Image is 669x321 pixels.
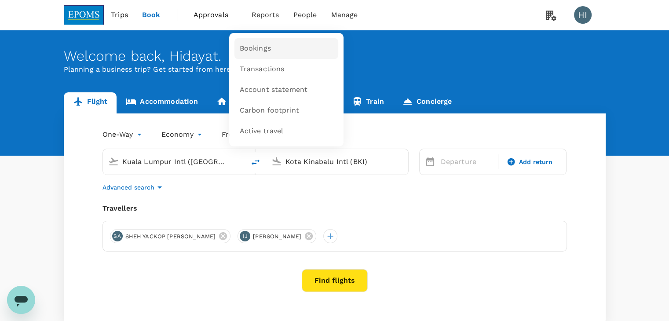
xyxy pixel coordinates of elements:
[112,231,123,241] div: SA
[207,92,274,113] a: Long stay
[245,152,266,173] button: delete
[302,269,368,292] button: Find flights
[519,157,553,167] span: Add return
[64,92,117,113] a: Flight
[393,92,461,113] a: Concierge
[252,10,279,20] span: Reports
[238,229,316,243] div: IJ[PERSON_NAME]
[122,155,227,168] input: Depart from
[117,92,207,113] a: Accommodation
[234,121,338,142] a: Active travel
[234,59,338,80] a: Transactions
[240,106,299,116] span: Carbon footprint
[234,38,338,59] a: Bookings
[240,85,308,95] span: Account statement
[222,129,313,140] p: Frequent flyer programme
[111,10,128,20] span: Trips
[239,160,241,162] button: Open
[240,231,250,241] div: IJ
[331,10,358,20] span: Manage
[102,182,165,193] button: Advanced search
[574,6,592,24] div: HI
[142,10,161,20] span: Book
[240,44,271,54] span: Bookings
[234,80,338,100] a: Account statement
[102,128,144,142] div: One-Way
[64,64,606,75] p: Planning a business trip? Get started from here.
[240,126,284,136] span: Active travel
[64,48,606,64] div: Welcome back , Hidayat .
[194,10,238,20] span: Approvals
[293,10,317,20] span: People
[234,100,338,121] a: Carbon footprint
[441,157,493,167] p: Departure
[402,160,404,162] button: Open
[222,129,323,140] button: Frequent flyer programme
[64,5,104,25] img: EPOMS SDN BHD
[102,183,154,192] p: Advanced search
[240,64,285,74] span: Transactions
[248,232,307,241] span: [PERSON_NAME]
[161,128,204,142] div: Economy
[7,286,35,314] iframe: Button to launch messaging window
[120,232,221,241] span: SHEH YACKOP [PERSON_NAME]
[102,203,567,214] div: Travellers
[110,229,231,243] div: SASHEH YACKOP [PERSON_NAME]
[285,155,390,168] input: Going to
[343,92,393,113] a: Train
